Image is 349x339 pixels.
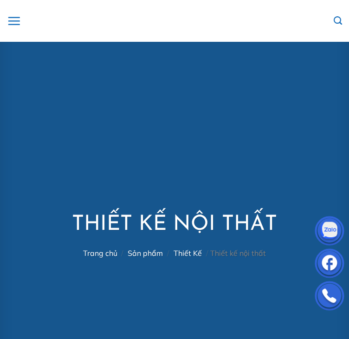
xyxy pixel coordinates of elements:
[174,248,202,258] a: Thiết Kế
[334,11,342,31] a: Tìm kiếm
[316,283,343,311] img: Phone
[206,248,208,258] span: /
[128,248,163,258] a: Sản phẩm
[7,211,342,239] h1: Thiết kế nội thất
[135,7,214,35] img: M.A.S HOME – Tổng Thầu Thiết Kế Và Xây Nhà Trọn Gói
[316,218,343,246] img: Zalo
[83,248,117,258] a: Trang chủ
[121,248,123,258] span: /
[167,248,169,258] span: /
[7,8,21,34] a: Menu
[7,249,342,258] nav: Thiết kế nội thất
[316,251,343,279] img: Facebook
